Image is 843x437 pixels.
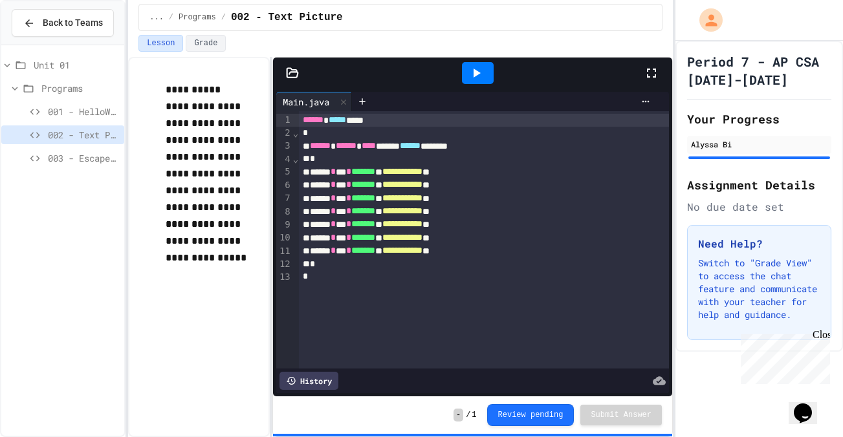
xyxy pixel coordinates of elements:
[691,138,827,150] div: Alyssa Bi
[687,52,831,89] h1: Period 7 - AP CSA [DATE]-[DATE]
[276,127,292,140] div: 2
[292,128,299,138] span: Fold line
[687,176,831,194] h2: Assignment Details
[48,128,119,142] span: 002 - Text Picture
[687,199,831,215] div: No due date set
[487,404,575,426] button: Review pending
[292,154,299,164] span: Fold line
[686,5,726,35] div: My Account
[276,245,292,258] div: 11
[736,329,830,384] iframe: chat widget
[48,151,119,165] span: 003 - Escape Sequences
[149,12,164,23] span: ...
[276,165,292,178] div: 5
[276,231,292,244] div: 10
[276,258,292,271] div: 12
[591,410,651,420] span: Submit Answer
[276,218,292,231] div: 9
[276,140,292,153] div: 3
[41,81,119,95] span: Programs
[276,92,352,111] div: Main.java
[231,10,343,25] span: 002 - Text Picture
[12,9,114,37] button: Back to Teams
[276,114,292,127] div: 1
[276,192,292,205] div: 7
[276,206,292,218] div: 8
[276,153,292,166] div: 4
[698,236,820,251] h3: Need Help?
[454,409,463,421] span: -
[179,12,216,23] span: Programs
[279,372,338,390] div: History
[5,5,89,82] div: Chat with us now!Close
[580,405,662,425] button: Submit Answer
[276,95,336,109] div: Main.java
[34,58,119,72] span: Unit 01
[169,12,173,23] span: /
[276,271,292,284] div: 13
[138,35,183,52] button: Lesson
[186,35,226,52] button: Grade
[276,179,292,192] div: 6
[472,410,476,420] span: 1
[466,410,470,420] span: /
[43,16,103,30] span: Back to Teams
[687,110,831,128] h2: Your Progress
[221,12,226,23] span: /
[789,385,830,424] iframe: chat widget
[698,257,820,321] p: Switch to "Grade View" to access the chat feature and communicate with your teacher for help and ...
[48,105,119,118] span: 001 - HelloWorld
